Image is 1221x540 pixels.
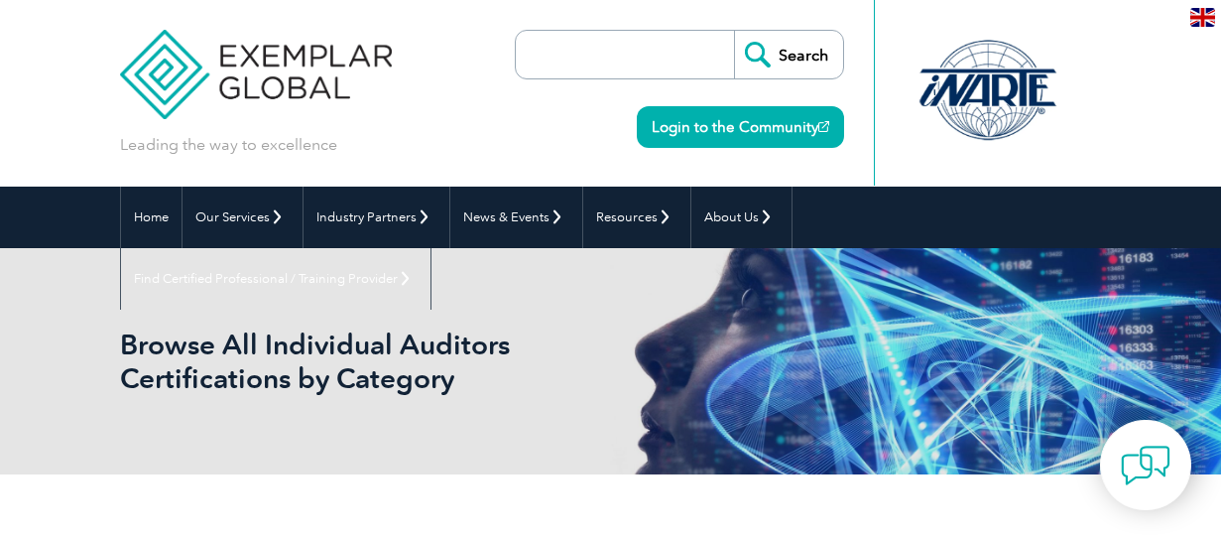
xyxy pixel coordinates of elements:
input: Search [734,31,843,78]
a: Login to the Community [637,106,844,148]
a: Home [121,187,182,248]
a: Industry Partners [304,187,449,248]
a: Resources [583,187,690,248]
a: News & Events [450,187,582,248]
a: About Us [691,187,792,248]
img: open_square.png [818,121,829,132]
img: contact-chat.png [1121,441,1170,490]
a: Our Services [183,187,303,248]
a: Find Certified Professional / Training Provider [121,248,430,310]
p: Leading the way to excellence [120,134,337,156]
h1: Browse All Individual Auditors Certifications by Category [120,328,661,395]
img: en [1190,8,1215,27]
